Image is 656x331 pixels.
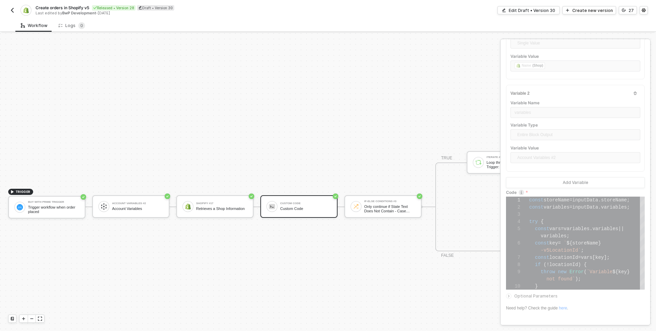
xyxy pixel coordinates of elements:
div: 4 [506,218,520,225]
span: storeName [601,197,627,203]
span: key [618,269,627,275]
span: icon-play [10,190,14,194]
span: icon-success-page [249,194,254,199]
span: ; [566,233,569,239]
a: here [559,306,567,310]
label: Code [506,189,645,195]
span: [ [592,255,595,260]
span: variables [601,204,627,210]
span: const [529,197,544,203]
button: back [8,6,16,14]
span: try [529,219,538,224]
span: inputData [572,197,598,203]
span: ]; [604,255,610,260]
img: icon [475,159,481,165]
span: icon-success-page [81,194,86,200]
div: 9 [506,268,520,276]
span: key [549,240,558,246]
span: = [570,204,572,210]
span: { [541,219,544,224]
span: storeName [572,240,598,246]
sup: 0 [78,22,85,29]
span: Single Value [517,38,636,48]
span: icon-settings [642,8,646,12]
img: icon [269,203,275,210]
span: . [589,226,592,231]
span: const [535,240,549,246]
span: const [529,204,544,210]
span: inputData [572,204,598,210]
span: icon-edit [502,8,506,12]
div: Last edited by - [DATE] [36,11,327,16]
div: 2 [506,204,520,211]
span: . [598,204,601,210]
span: vars [549,226,561,231]
div: Trigger workflow when order placed [28,205,79,214]
span: storeName [544,197,570,203]
span: locationId [549,262,578,267]
span: new [558,269,566,275]
span: variables [564,226,590,231]
div: 3 [506,211,520,218]
span: (! [544,262,549,267]
span: ` [564,240,566,246]
div: Workflow [21,23,47,28]
div: 5 [506,225,520,233]
span: } [627,269,630,275]
span: locationId [549,255,578,260]
div: Edit Draft • Version 30 [509,8,555,13]
div: TRUE [441,155,452,161]
img: icon [353,203,359,210]
div: Shopify #17 [196,202,247,205]
img: integration-icon [23,7,29,13]
div: Only continue if State Text Does Not Contain - Case Sensitive CANCELLED [364,204,415,213]
span: { [584,262,587,267]
div: Need help? Check the guide . [506,305,645,311]
span: const [535,226,549,231]
span: ${ [613,269,618,275]
span: = [578,255,581,260]
div: Logs [58,22,85,29]
img: icon [101,203,107,210]
label: Variable Name [510,100,640,106]
div: Create new version [572,8,613,13]
span: if [535,262,541,267]
span: = [558,240,561,246]
div: 8 [506,261,520,268]
span: variables [592,226,618,231]
span: key [595,255,604,260]
span: icon-versioning [622,8,626,12]
span: variables [541,233,567,239]
div: Buy With Prime Trigger [28,201,79,203]
label: Variable Value [510,53,640,59]
span: variables [544,204,570,210]
span: icon-minus [30,317,34,321]
div: 1 [506,197,520,204]
textarea: Editor content;Press Alt+F1 for Accessibility Options. [529,197,530,204]
label: Variable Type [510,122,640,128]
span: = [570,197,572,203]
span: BwP Development [62,11,96,15]
span: not found` [546,276,575,282]
img: fieldIcon [516,64,520,68]
label: Variable Value [510,145,640,151]
div: Iterate #2 [487,156,538,159]
button: Create new version [562,6,616,14]
span: -v5LocationId` [541,248,581,253]
span: throw [541,269,555,275]
span: } [535,283,538,289]
div: 27 [629,8,634,13]
span: icon-play [22,317,26,321]
span: TRIGGER [16,189,30,195]
span: Create orders in Shopify v5 [36,5,89,11]
span: icon-play [565,8,570,12]
span: = [561,226,563,231]
div: 10 [506,283,520,290]
span: || [618,226,624,231]
span: vars [581,255,592,260]
span: icon-expand [38,317,42,321]
div: FALSE [441,252,454,259]
span: icon-success-page [165,194,170,199]
span: `Variable [587,269,613,275]
div: Account Variables #2 [112,202,163,205]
